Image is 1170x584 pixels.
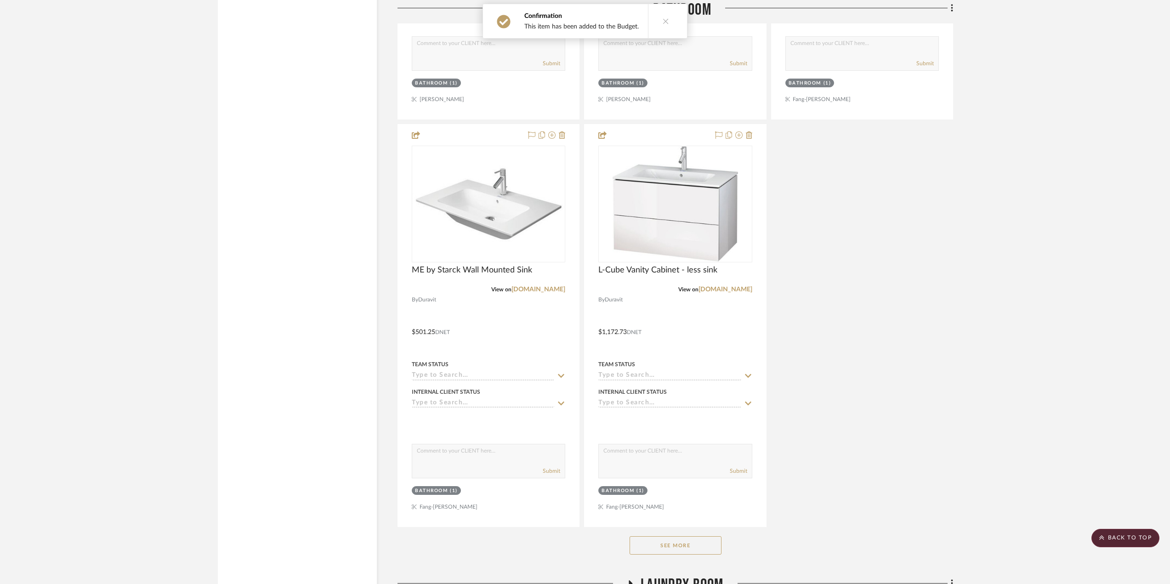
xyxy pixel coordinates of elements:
[524,23,639,31] div: This item has been added to the Budget.
[1091,529,1159,547] scroll-to-top-button: BACK TO TOP
[543,59,560,68] button: Submit
[598,372,741,380] input: Type to Search…
[412,372,554,380] input: Type to Search…
[598,388,667,396] div: Internal Client Status
[524,11,639,21] div: Confirmation
[598,265,717,275] span: L-Cube Vanity Cabinet - less sink
[730,59,747,68] button: Submit
[412,388,480,396] div: Internal Client Status
[412,399,554,408] input: Type to Search…
[613,147,738,261] img: L-Cube Vanity Cabinet - less sink
[916,59,934,68] button: Submit
[418,295,436,304] span: Duravit
[412,265,532,275] span: ME by Starck Wall Mounted Sink
[730,467,747,475] button: Submit
[413,162,564,246] img: ME by Starck Wall Mounted Sink
[415,80,448,87] div: Bathroom
[602,488,634,494] div: Bathroom
[450,488,458,494] div: (1)
[789,80,821,87] div: Bathroom
[598,360,635,369] div: Team Status
[636,80,644,87] div: (1)
[450,80,458,87] div: (1)
[636,488,644,494] div: (1)
[605,295,623,304] span: Duravit
[599,146,751,262] div: 0
[412,295,418,304] span: By
[598,295,605,304] span: By
[412,360,449,369] div: Team Status
[598,399,741,408] input: Type to Search…
[511,286,565,293] a: [DOMAIN_NAME]
[824,80,831,87] div: (1)
[412,146,565,262] div: 0
[415,488,448,494] div: Bathroom
[630,536,721,555] button: See More
[543,467,560,475] button: Submit
[678,287,699,292] span: View on
[491,287,511,292] span: View on
[699,286,752,293] a: [DOMAIN_NAME]
[602,80,634,87] div: Bathroom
